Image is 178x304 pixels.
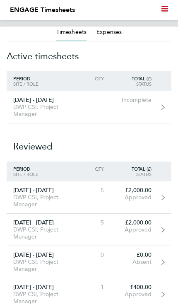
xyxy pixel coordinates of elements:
div: £0.00 [111,251,158,258]
div: DWP CSI, Project Manager [7,194,79,208]
button: Expenses [96,28,122,36]
div: £2,000.00 [111,187,158,194]
div: Approved [111,194,158,201]
div: Absent [111,258,158,265]
span: Period [13,75,30,82]
a: [DATE] - [DATE]DWP CSI, Project ManagerIncomplete [7,91,171,123]
div: 1 [79,284,111,291]
h2: Reviewed [7,123,171,162]
div: £2,000.00 [111,219,158,226]
div: Total (£) [111,76,158,81]
div: [DATE] - [DATE] [7,187,79,194]
li: ENGAGE Timesheets [10,5,75,15]
div: DWP CSI, Project Manager [7,258,79,273]
div: Qty [79,166,111,171]
div: Site / Role [7,81,79,87]
div: Status [111,81,158,87]
div: Approved [111,226,158,233]
div: Total (£) [111,166,158,171]
button: Timesheets [56,28,87,36]
h2: Active timesheets [7,41,171,71]
a: [DATE] - [DATE]DWP CSI, Project Manager5£2,000.00Approved [7,181,171,214]
a: [DATE] - [DATE]DWP CSI, Project Manager0£0.00Absent [7,246,171,278]
div: Site / Role [7,171,79,177]
div: Status [111,171,158,177]
div: Qty [79,76,111,81]
div: 0 [79,251,111,258]
div: DWP CSI, Project Manager [7,226,79,240]
a: [DATE] - [DATE]DWP CSI, Project Manager5£2,000.00Approved [7,214,171,246]
div: [DATE] - [DATE] [7,97,79,104]
div: Approved [111,291,158,298]
div: 5 [79,187,111,194]
div: Incomplete [111,97,158,104]
div: 5 [79,219,111,226]
div: [DATE] - [DATE] [7,284,79,291]
span: Period [13,166,30,172]
div: DWP CSI, Project Manager [7,104,79,118]
div: [DATE] - [DATE] [7,219,79,226]
div: £400.00 [111,284,158,291]
div: [DATE] - [DATE] [7,251,79,258]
